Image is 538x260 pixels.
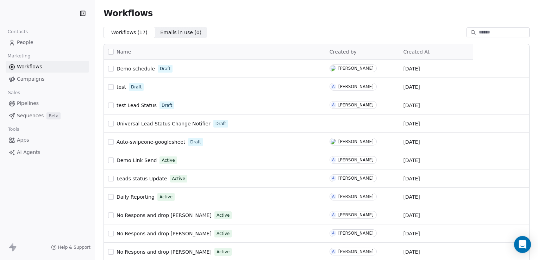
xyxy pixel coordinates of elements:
a: Demo schedule [117,65,155,72]
div: [PERSON_NAME] [338,176,374,181]
span: Demo schedule [117,66,155,72]
span: Draft [215,120,226,127]
div: A [332,102,334,108]
span: Help & Support [58,244,90,250]
span: Draft [190,139,201,145]
a: People [6,37,89,48]
div: A [332,249,334,254]
img: S [331,139,336,144]
a: Daily Reporting [117,193,155,200]
span: Active [159,194,173,200]
a: Pipelines [6,98,89,109]
span: Daily Reporting [117,194,155,200]
span: No Respons and drop [PERSON_NAME] [117,231,212,236]
span: test [117,84,126,90]
span: Sequences [17,112,44,119]
span: Emails in use ( 0 ) [160,29,201,36]
span: Active [162,157,175,163]
span: test Lead Status [117,103,157,108]
span: Demo Link Send [117,157,157,163]
span: Campaigns [17,75,44,83]
span: [DATE] [403,157,420,164]
span: Tools [5,124,22,135]
a: Help & Support [51,244,90,250]
div: [PERSON_NAME] [338,212,374,217]
a: Demo Link Send [117,157,157,164]
span: [DATE] [403,248,420,255]
span: Draft [162,102,172,109]
div: [PERSON_NAME] [338,249,374,254]
span: AI Agents [17,149,40,156]
span: Universal Lead Status Change Notifier [117,121,211,126]
a: Campaigns [6,73,89,85]
span: Active [217,212,230,218]
div: A [332,212,334,218]
span: Draft [131,84,142,90]
span: Pipelines [17,100,39,107]
div: [PERSON_NAME] [338,139,374,144]
a: SequencesBeta [6,110,89,122]
div: A [332,230,334,236]
span: No Respons and drop [PERSON_NAME] [117,212,212,218]
a: Leads status Update [117,175,167,182]
span: [DATE] [403,65,420,72]
div: [PERSON_NAME] [338,157,374,162]
span: Workflows [104,8,153,18]
a: test [117,83,126,91]
span: No Respons and drop [PERSON_NAME] [117,249,212,255]
span: [DATE] [403,102,420,109]
span: Marketing [5,51,33,61]
span: Name [117,48,131,56]
span: Sales [5,87,23,98]
span: Auto-swipeone-googlesheet [117,139,185,145]
span: [DATE] [403,120,420,127]
span: Created At [403,49,430,55]
span: [DATE] [403,83,420,91]
span: [DATE] [403,175,420,182]
div: [PERSON_NAME] [338,84,374,89]
div: [PERSON_NAME] [338,231,374,236]
div: A [332,194,334,199]
span: Beta [46,112,61,119]
a: test Lead Status [117,102,157,109]
a: Universal Lead Status Change Notifier [117,120,211,127]
a: No Respons and drop [PERSON_NAME] [117,248,212,255]
div: A [332,157,334,163]
a: Workflows [6,61,89,73]
span: Created by [330,49,357,55]
span: People [17,39,33,46]
span: Contacts [5,26,31,37]
span: [DATE] [403,138,420,146]
div: [PERSON_NAME] [338,194,374,199]
div: [PERSON_NAME] [338,66,374,71]
a: Auto-swipeone-googlesheet [117,138,185,146]
a: No Respons and drop [PERSON_NAME] [117,230,212,237]
span: Draft [160,66,170,72]
span: Apps [17,136,29,144]
span: Workflows [17,63,42,70]
a: AI Agents [6,147,89,158]
div: [PERSON_NAME] [338,103,374,107]
span: [DATE] [403,193,420,200]
img: S [331,66,336,71]
div: Open Intercom Messenger [514,236,531,253]
span: Active [217,230,230,237]
span: [DATE] [403,230,420,237]
div: A [332,175,334,181]
span: Leads status Update [117,176,167,181]
span: [DATE] [403,212,420,219]
a: No Respons and drop [PERSON_NAME] [117,212,212,219]
span: Active [172,175,185,182]
span: Active [217,249,230,255]
div: A [332,84,334,89]
a: Apps [6,134,89,146]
